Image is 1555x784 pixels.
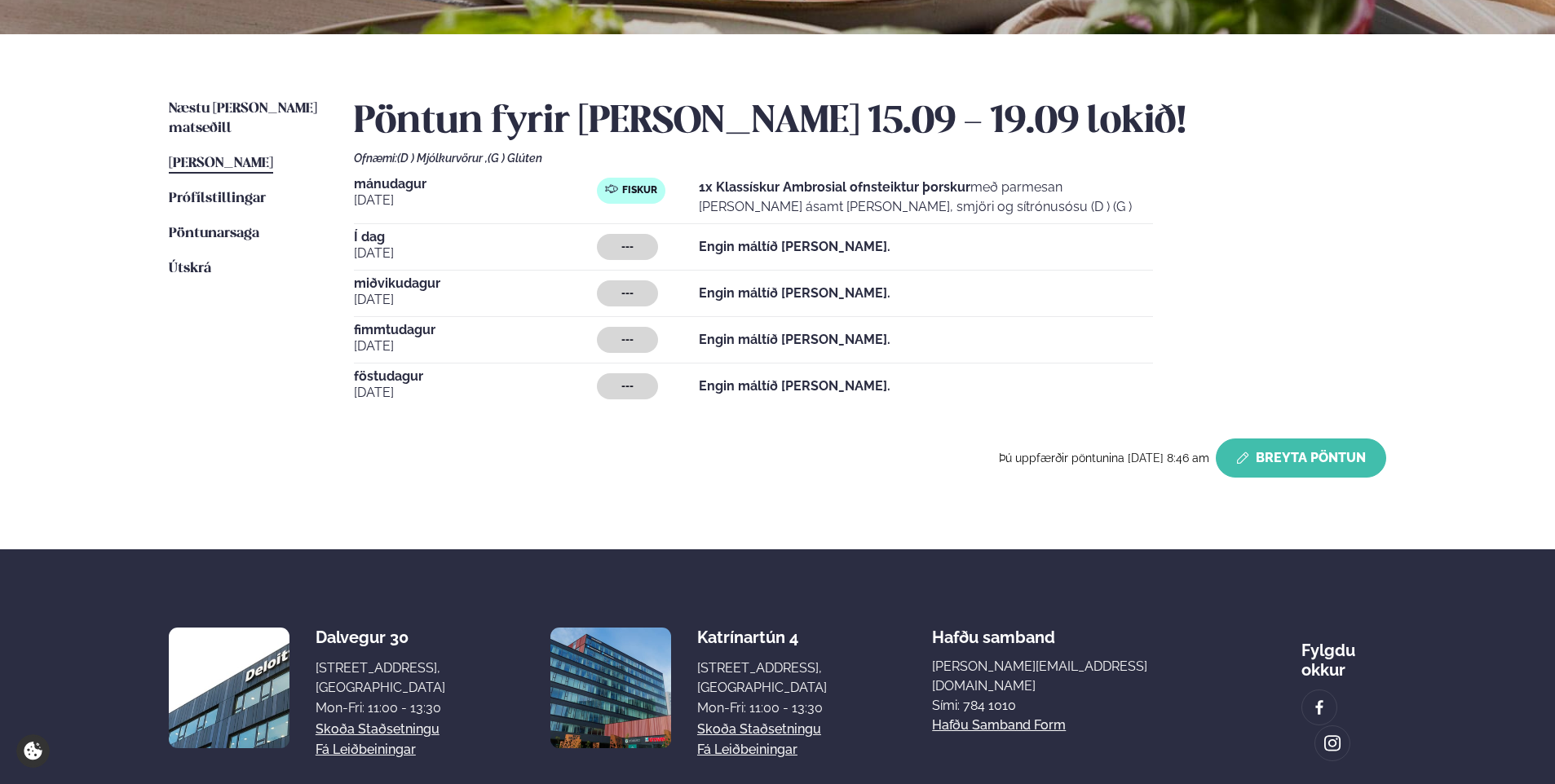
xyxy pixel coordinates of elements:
span: [DATE] [354,383,597,403]
strong: Engin máltíð [PERSON_NAME]. [699,239,890,254]
span: Útskrá [169,262,211,275]
div: [STREET_ADDRESS], [GEOGRAPHIC_DATA] [697,658,827,698]
a: [PERSON_NAME][EMAIL_ADDRESS][DOMAIN_NAME] [932,657,1196,696]
a: Hafðu samband form [932,716,1066,735]
span: --- [621,287,634,300]
span: Prófílstillingar [169,192,266,205]
span: (G ) Glúten [488,152,542,165]
a: image alt [1302,690,1336,725]
strong: 1x Klassískur Ambrosial ofnsteiktur þorskur [699,179,970,195]
span: Næstu [PERSON_NAME] matseðill [169,102,317,135]
a: image alt [1315,726,1350,760]
img: image alt [550,628,671,748]
p: með parmesan [PERSON_NAME] ásamt [PERSON_NAME], smjöri og sítrónusósu (D ) (G ) [699,178,1153,217]
a: Fá leiðbeiningar [316,740,416,760]
div: Mon-Fri: 11:00 - 13:30 [697,698,827,718]
a: Pöntunarsaga [169,224,259,244]
h2: Pöntun fyrir [PERSON_NAME] 15.09 - 19.09 lokið! [354,99,1386,145]
span: [PERSON_NAME] [169,156,273,170]
span: Hafðu samband [932,614,1055,647]
span: Í dag [354,231,597,244]
span: föstudagur [354,370,597,383]
span: fimmtudagur [354,324,597,337]
span: --- [621,240,634,253]
div: Katrínartún 4 [697,628,827,647]
a: Prófílstillingar [169,189,266,209]
div: Fylgdu okkur [1301,628,1386,680]
span: Fiskur [622,184,657,197]
span: mánudagur [354,178,597,191]
strong: Engin máltíð [PERSON_NAME]. [699,378,890,394]
div: Mon-Fri: 11:00 - 13:30 [316,698,445,718]
span: miðvikudagur [354,277,597,290]
a: Cookie settings [16,734,50,768]
span: [DATE] [354,337,597,356]
div: Ofnæmi: [354,152,1386,165]
a: Fá leiðbeiningar [697,740,797,760]
strong: Engin máltíð [PERSON_NAME]. [699,332,890,347]
p: Sími: 784 1010 [932,696,1196,716]
div: [STREET_ADDRESS], [GEOGRAPHIC_DATA] [316,658,445,698]
img: image alt [1310,698,1328,717]
span: Þú uppfærðir pöntunina [DATE] 8:46 am [999,451,1209,465]
a: [PERSON_NAME] [169,154,273,174]
img: image alt [169,628,289,748]
a: Skoða staðsetningu [697,720,821,739]
img: fish.svg [605,183,618,196]
span: [DATE] [354,244,597,263]
a: Útskrá [169,259,211,279]
span: [DATE] [354,191,597,210]
img: image alt [1323,734,1341,753]
span: Pöntunarsaga [169,227,259,240]
button: Breyta Pöntun [1216,438,1386,478]
a: Næstu [PERSON_NAME] matseðill [169,99,321,139]
strong: Engin máltíð [PERSON_NAME]. [699,285,890,301]
span: --- [621,380,634,393]
a: Skoða staðsetningu [316,720,440,739]
span: [DATE] [354,290,597,310]
span: (D ) Mjólkurvörur , [397,152,488,165]
span: --- [621,333,634,346]
div: Dalvegur 30 [316,628,445,647]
